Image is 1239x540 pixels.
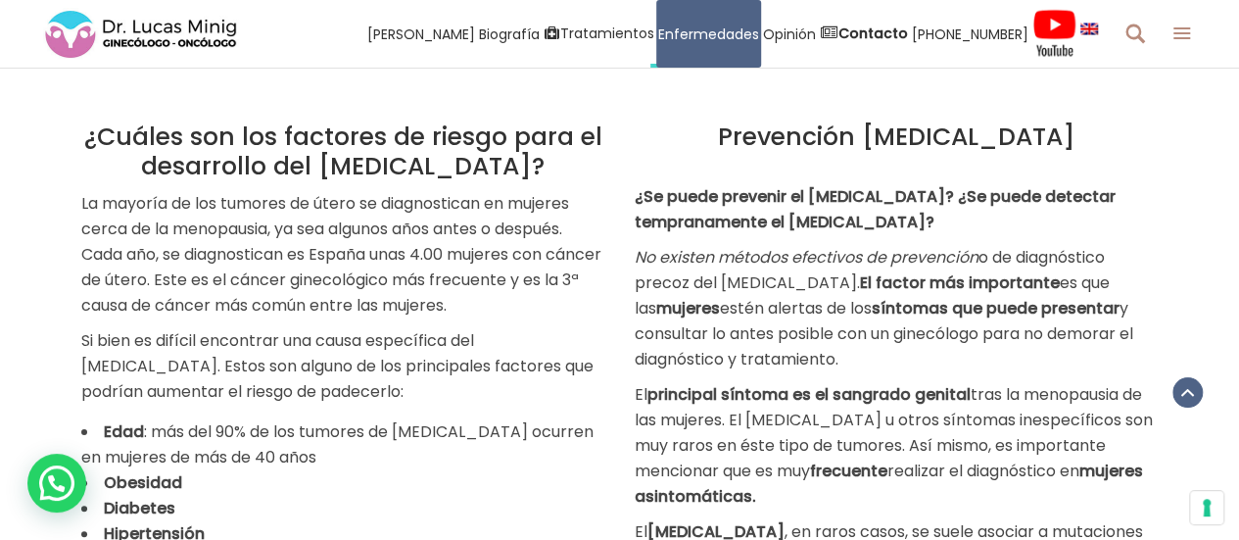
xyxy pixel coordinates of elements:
strong: Obesidad [104,471,182,494]
em: No existen métodos efectivos de prevención [635,246,978,269]
span: Enfermedades [658,23,759,45]
button: Sus preferencias de consentimiento para tecnologías de seguimiento [1190,491,1223,524]
span: Tratamientos [560,23,654,45]
span: Opinión [763,23,816,45]
h2: Prevención [MEDICAL_DATA] [635,123,1159,152]
strong: frecuente [810,460,887,482]
img: language english [1080,23,1098,34]
strong: síntomas que puede presentar [872,297,1120,319]
strong: principal síntoma es el sangrado genital [647,383,971,406]
span: [PHONE_NUMBER] [912,23,1028,45]
img: Videos Youtube Ginecología [1032,9,1076,58]
span: Biografía [479,23,540,45]
strong: mujeres asintomáticas. [635,460,1143,508]
p: El tras la menopausia de las mujeres. El [MEDICAL_DATA] u otros síntomas inespecíficos son muy ra... [635,382,1159,510]
li: : más del 90% de los tumores de [MEDICAL_DATA] ocurren en mujeres de más de 40 años [81,419,605,470]
strong: Contacto [838,24,908,43]
span: [PERSON_NAME] [367,23,475,45]
strong: mujeres [656,297,720,319]
strong: ¿Se puede prevenir el [MEDICAL_DATA]? ¿Se puede detectar tempranamente el [MEDICAL_DATA]? [635,185,1116,233]
h2: ¿Cuáles son los factores de riesgo para el desarrollo del [MEDICAL_DATA]? [81,123,605,181]
p: La mayoría de los tumores de útero se diagnostican en mujeres cerca de la menopausia, ya sea algu... [81,191,605,319]
p: Si bien es difícil encontrar una causa específica del [MEDICAL_DATA]. Estos son alguno de los pri... [81,328,605,405]
strong: El factor más importante [860,271,1060,294]
strong: Diabetes [104,497,175,519]
p: o de diagnóstico precoz del [MEDICAL_DATA]. es que las estén alertas de los y consultar lo antes ... [635,245,1159,372]
strong: Edad [104,420,144,443]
